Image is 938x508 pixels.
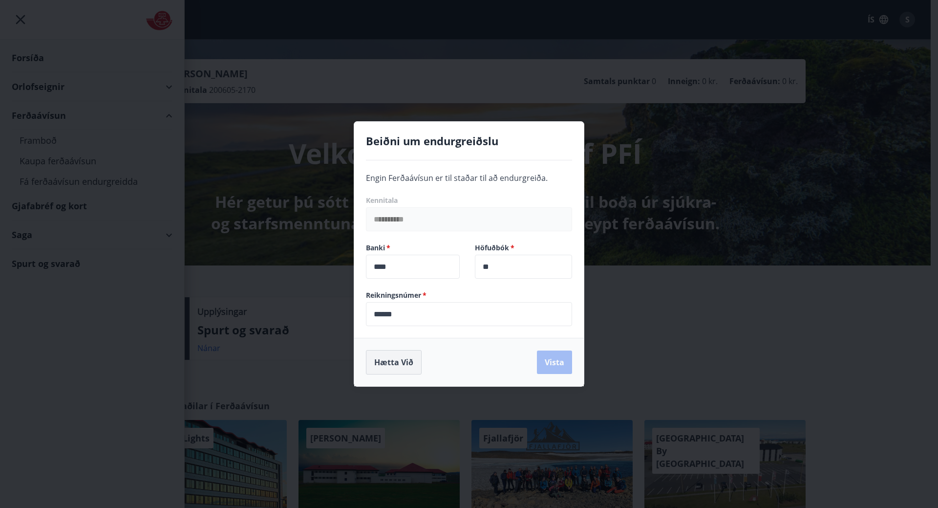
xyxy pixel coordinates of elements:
[475,243,572,253] label: Höfuðbók
[366,196,572,205] label: Kennitala
[366,290,572,300] label: Reikningsnúmer
[366,350,422,375] button: Hætta við
[366,243,463,253] label: Banki
[366,173,548,183] span: Engin Ferðaávísun er til staðar til að endurgreiða.
[366,133,572,148] h4: Beiðni um endurgreiðslu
